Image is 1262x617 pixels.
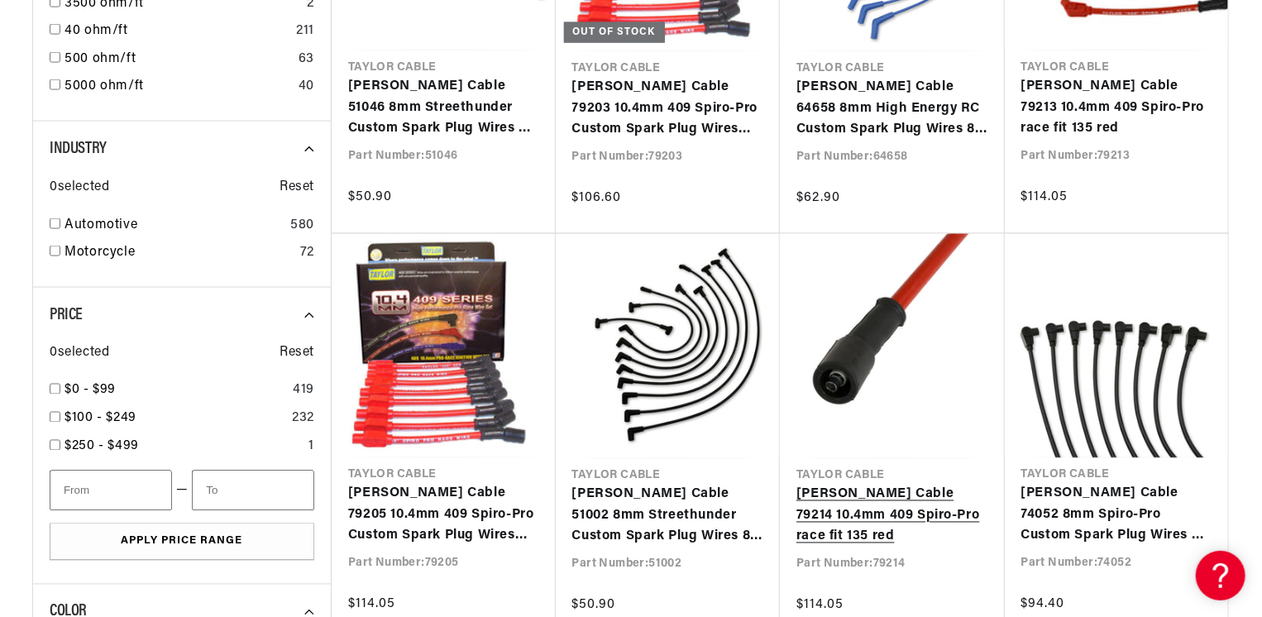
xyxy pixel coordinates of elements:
[50,177,109,198] span: 0 selected
[65,242,294,264] a: Motorcycle
[348,484,539,548] a: [PERSON_NAME] Cable 79205 10.4mm 409 Spiro-Pro Custom Spark Plug Wires red
[50,524,314,561] button: Apply Price Range
[572,77,764,141] a: [PERSON_NAME] Cable 79203 10.4mm 409 Spiro-Pro Custom Spark Plug Wires red
[280,343,314,365] span: Reset
[65,412,136,425] span: $100 - $249
[65,215,284,237] a: Automotive
[65,440,139,453] span: $250 - $499
[292,409,314,430] div: 232
[299,49,314,70] div: 63
[50,141,107,157] span: Industry
[65,384,116,397] span: $0 - $99
[796,485,988,548] a: [PERSON_NAME] Cable 79214 10.4mm 409 Spiro-Pro race fit 135 red
[1021,484,1212,548] a: [PERSON_NAME] Cable 74052 8mm Spiro-Pro Custom Spark Plug Wires 8 cyl black
[1021,76,1212,140] a: [PERSON_NAME] Cable 79213 10.4mm 409 Spiro-Pro race fit 135 red
[348,76,539,140] a: [PERSON_NAME] Cable 51046 8mm Streethunder Custom Spark Plug Wires 8 cyl 11in 135 black
[50,471,172,511] input: From
[299,76,314,98] div: 40
[65,49,292,70] a: 500 ohm/ft
[192,471,314,511] input: To
[50,343,109,365] span: 0 selected
[50,307,83,323] span: Price
[296,21,314,42] div: 211
[796,77,988,141] a: [PERSON_NAME] Cable 64658 8mm High Energy RC Custom Spark Plug Wires 8 cyl blue
[280,177,314,198] span: Reset
[290,215,314,237] div: 580
[572,485,764,548] a: [PERSON_NAME] Cable 51002 8mm Streethunder Custom Spark Plug Wires 8 cyl black
[176,481,189,502] span: —
[308,437,314,458] div: 1
[65,21,289,42] a: 40 ohm/ft
[293,380,314,402] div: 419
[65,76,292,98] a: 5000 ohm/ft
[300,242,314,264] div: 72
